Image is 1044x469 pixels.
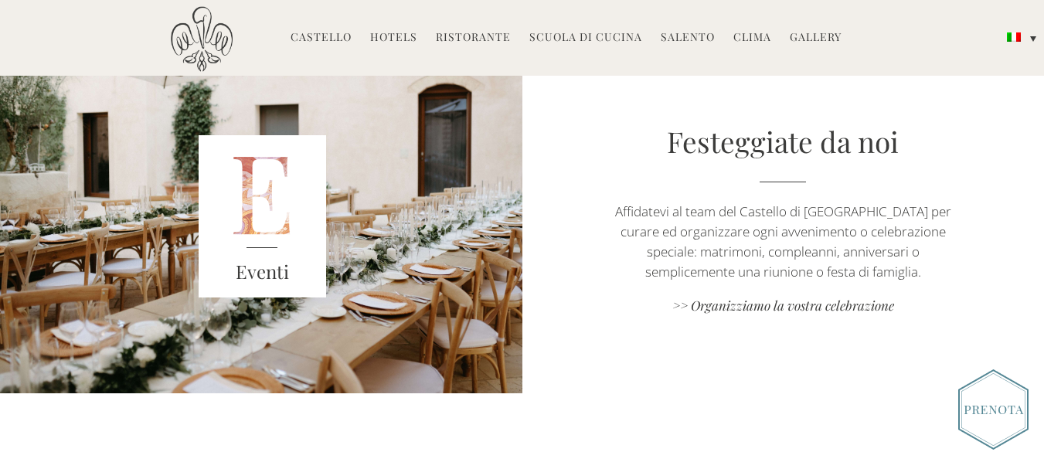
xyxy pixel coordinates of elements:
a: Gallery [790,29,842,47]
a: Salento [661,29,715,47]
p: Affidatevi al team del Castello di [GEOGRAPHIC_DATA] per curare ed organizzare ogni avvenimento o... [600,202,966,282]
a: Ristorante [436,29,511,47]
img: Castello di Ugento [171,6,233,72]
img: Italiano [1007,32,1021,42]
h3: Eventi [199,258,327,286]
img: E_red.png [199,135,327,297]
a: Scuola di Cucina [529,29,642,47]
a: Clima [733,29,771,47]
a: >> Organizziamo la vostra celebrazione [600,297,966,318]
a: Hotels [370,29,417,47]
img: Book_Button_Italian.png [958,369,1029,450]
a: Castello [291,29,352,47]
